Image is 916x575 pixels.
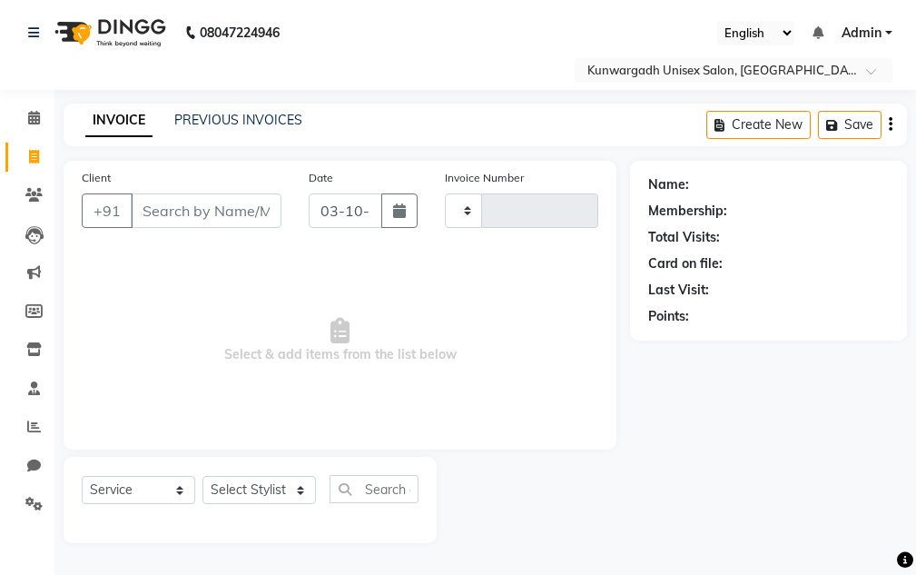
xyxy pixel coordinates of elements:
div: Last Visit: [648,281,709,300]
img: logo [46,7,171,58]
span: Select & add items from the list below [82,250,598,431]
div: Card on file: [648,254,723,273]
label: Date [309,170,333,186]
button: Create New [706,111,811,139]
label: Invoice Number [445,170,524,186]
span: Admin [842,24,882,43]
div: Points: [648,307,689,326]
label: Client [82,170,111,186]
input: Search by Name/Mobile/Email/Code [131,193,281,228]
div: Total Visits: [648,228,720,247]
div: Name: [648,175,689,194]
a: INVOICE [85,104,153,137]
a: PREVIOUS INVOICES [174,112,302,128]
button: +91 [82,193,133,228]
b: 08047224946 [200,7,280,58]
button: Save [818,111,882,139]
div: Membership: [648,202,727,221]
input: Search or Scan [330,475,419,503]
